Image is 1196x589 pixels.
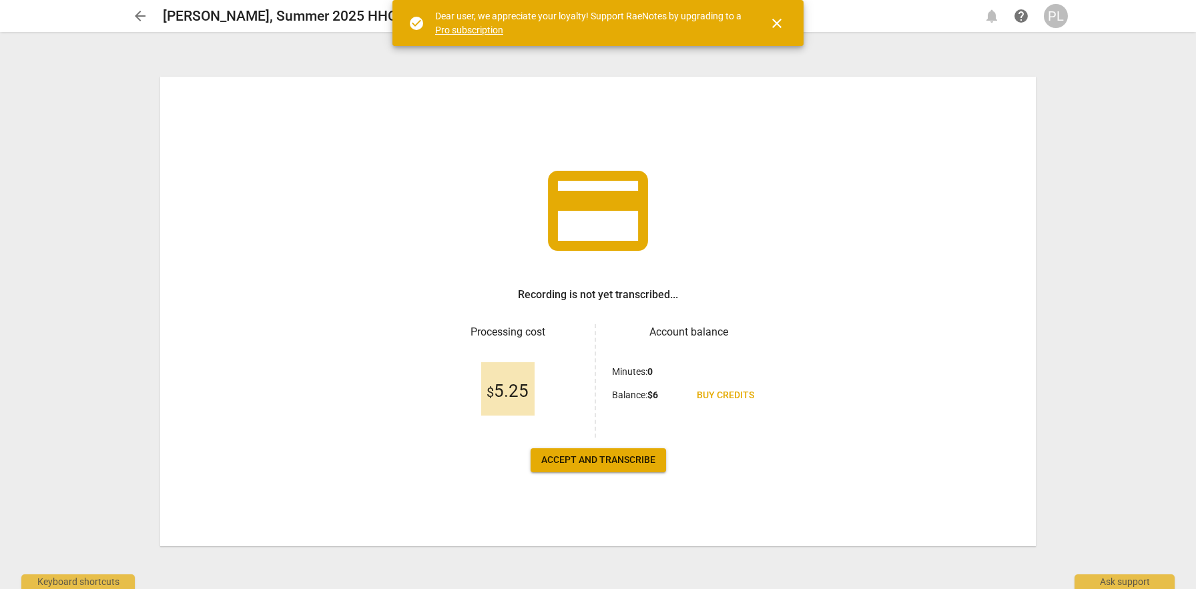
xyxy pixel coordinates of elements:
span: Buy credits [697,389,754,402]
span: close [769,15,785,31]
h3: Processing cost [431,324,584,340]
span: $ [487,384,494,400]
span: check_circle [408,15,424,31]
p: Balance : [612,388,658,402]
span: arrow_back [132,8,148,24]
span: credit_card [538,151,658,271]
div: Dear user, we appreciate your loyalty! Support RaeNotes by upgrading to a [435,9,745,37]
b: 0 [647,366,653,377]
button: Close [761,7,793,39]
div: Keyboard shortcuts [21,574,135,589]
h2: [PERSON_NAME], Summer 2025 HHC, Recording #1 [163,8,487,25]
button: PL [1044,4,1068,28]
p: Minutes : [612,365,653,379]
button: Accept and transcribe [531,448,666,472]
b: $ 6 [647,390,658,400]
a: Buy credits [686,384,765,408]
span: Accept and transcribe [541,454,655,467]
span: help [1013,8,1029,24]
div: Ask support [1075,574,1175,589]
a: Pro subscription [435,25,503,35]
h3: Account balance [612,324,765,340]
h3: Recording is not yet transcribed... [518,287,678,303]
span: 5.25 [487,382,529,402]
a: Help [1009,4,1033,28]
